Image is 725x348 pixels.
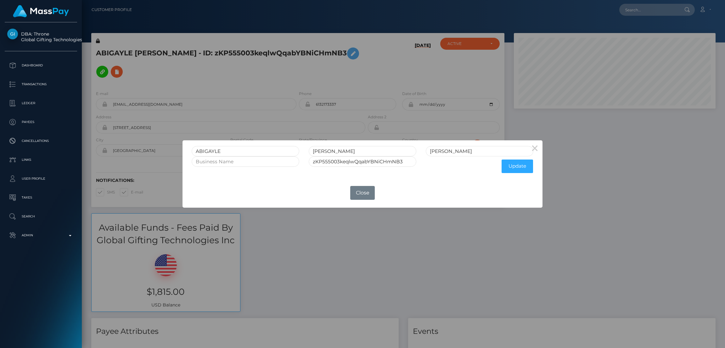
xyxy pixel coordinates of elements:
p: Admin [7,231,75,240]
img: MassPay Logo [13,5,69,17]
p: Payees [7,117,75,127]
p: Ledger [7,98,75,108]
p: Transactions [7,80,75,89]
p: Taxes [7,193,75,202]
input: Last Name [426,146,533,156]
p: Dashboard [7,61,75,70]
input: Business Name [192,156,299,167]
p: Cancellations [7,136,75,146]
input: Internal User Id [309,156,416,167]
button: Update [502,160,533,173]
input: Middle Name [309,146,416,156]
img: Global Gifting Technologies Inc [7,29,18,39]
p: User Profile [7,174,75,183]
p: Search [7,212,75,221]
p: Links [7,155,75,165]
input: First Name [192,146,299,156]
span: DBA: Throne Global Gifting Technologies Inc [5,31,77,42]
button: Close [350,186,375,200]
button: Close this dialog [527,140,542,155]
